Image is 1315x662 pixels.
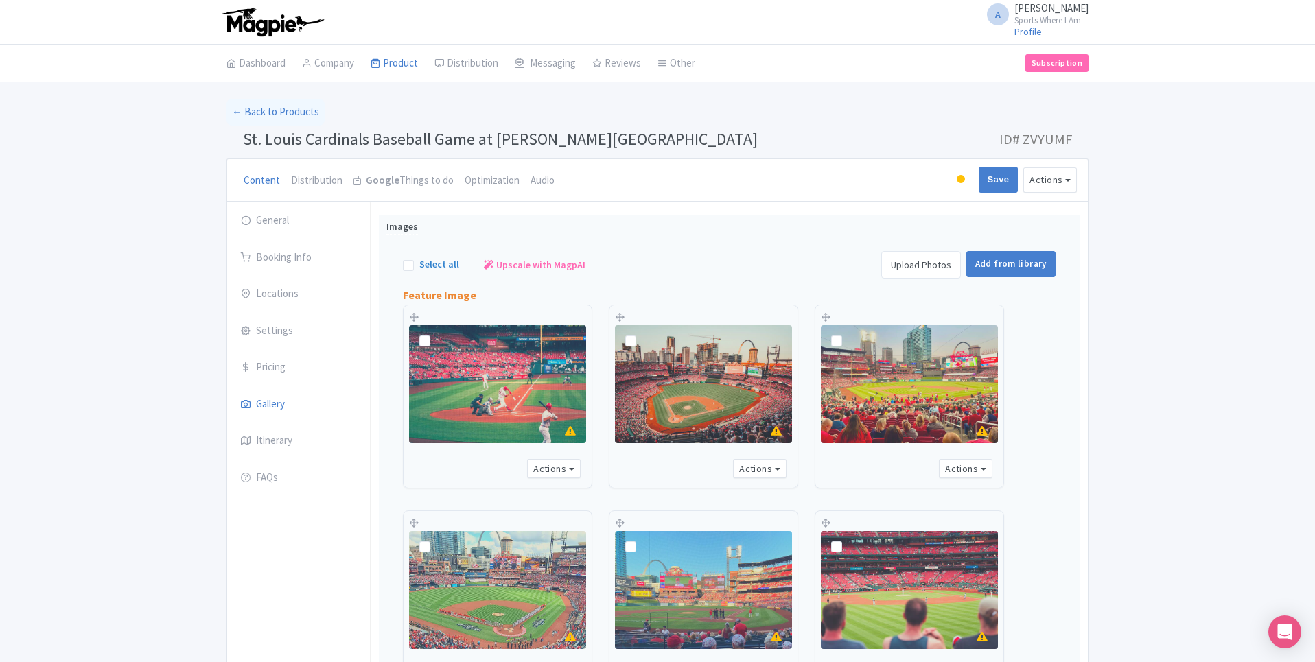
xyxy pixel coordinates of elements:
a: Settings [227,312,370,351]
button: Actions [733,459,787,479]
input: Save [979,167,1019,193]
a: Reviews [592,45,641,83]
span: ID# ZVYUMF [999,126,1072,153]
span: [PERSON_NAME] [1014,1,1089,14]
span: Upscale with MagpAI [496,258,585,272]
a: A [PERSON_NAME] Sports Where I Am [979,3,1089,25]
a: Pricing [227,348,370,387]
a: General [227,202,370,240]
img: 720x480px 0.09 MB [821,531,998,649]
span: A [987,3,1009,25]
small: Sports Where I Am [1014,16,1089,25]
a: Audio [531,159,555,203]
a: Distribution [434,45,498,83]
button: Actions [1023,167,1077,193]
a: Dashboard [226,45,286,83]
a: Itinerary [227,422,370,460]
a: Add from library [966,251,1056,277]
a: GoogleThings to do [353,159,454,203]
a: Product [371,45,418,83]
img: 720x480px 0.09 MB [409,325,586,443]
a: Booking Info [227,239,370,277]
a: FAQs [227,459,370,497]
strong: Google [366,173,399,189]
a: Upload Photos [881,251,961,279]
a: Subscription [1025,54,1089,72]
span: Images [386,220,418,235]
a: Optimization [465,159,520,203]
a: Upscale with MagpAI [484,258,585,272]
img: 720x480px 0.09 MB [615,531,792,649]
div: Building [954,169,968,191]
a: Company [302,45,354,83]
a: ← Back to Products [226,99,325,126]
a: Messaging [515,45,576,83]
img: 720x480px 0.13 MB [409,531,586,649]
h5: Feature Image [403,289,476,302]
img: logo-ab69f6fb50320c5b225c76a69d11143b.png [220,7,326,37]
a: Profile [1014,25,1042,38]
button: Actions [939,459,992,479]
img: 720x480px 0.11 MB [615,325,792,443]
a: Content [244,159,280,203]
a: Other [657,45,695,83]
div: Open Intercom Messenger [1268,615,1301,648]
button: Actions [527,459,581,479]
a: Gallery [227,386,370,424]
label: Select all [419,257,459,272]
a: Distribution [291,159,342,203]
span: St. Louis Cardinals Baseball Game at [PERSON_NAME][GEOGRAPHIC_DATA] [243,128,758,150]
a: Locations [227,275,370,314]
img: 720x480px 0.09 MB [821,325,998,443]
